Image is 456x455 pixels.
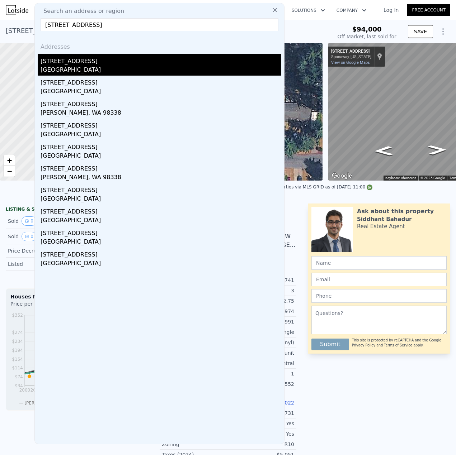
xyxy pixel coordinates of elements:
div: Sold [8,232,69,241]
div: [STREET_ADDRESS] [41,119,281,130]
div: [PERSON_NAME], WA 98338 [41,173,281,183]
input: Enter an address, city, region, neighborhood or zip code [41,18,278,31]
path: Go East, 246th St Ct E [420,143,455,157]
div: [STREET_ADDRESS] [41,205,281,216]
a: Open this area in Google Maps (opens a new window) [330,171,354,181]
span: © 2025 Google [420,176,445,180]
div: Price per Square Foot [10,300,74,312]
div: [GEOGRAPHIC_DATA] [41,87,281,97]
button: Company [331,4,372,17]
div: Real Estate Agent [357,223,405,230]
div: Addresses [38,37,281,54]
div: Off Market, last sold for [338,33,396,40]
div: [STREET_ADDRESS] [41,140,281,152]
img: Lotside [6,5,28,15]
input: Phone [311,289,447,303]
a: Zoom out [4,166,15,177]
button: SAVE [408,25,433,38]
div: Houses Median Sale [10,293,138,300]
span: [PERSON_NAME] Co. [24,401,69,406]
div: [STREET_ADDRESS] [41,162,281,173]
a: Log In [375,6,407,14]
div: [GEOGRAPHIC_DATA] [41,152,281,162]
tspan: $34 [15,383,23,388]
input: Email [311,273,447,286]
path: Go West, 246th St Ct E [366,144,401,158]
tspan: $234 [12,339,23,344]
button: View historical data [22,232,37,241]
tspan: 2000 [19,388,30,393]
div: [STREET_ADDRESS] , Elk Plain , WA 98387 [6,26,138,36]
button: Solutions [286,4,331,17]
div: Price Decrease [8,247,69,254]
div: [GEOGRAPHIC_DATA] [41,195,281,205]
button: Show Options [436,24,450,39]
div: Listed [8,260,69,268]
tspan: $74 [15,374,23,379]
a: View on Google Maps [331,60,370,65]
tspan: $154 [12,357,23,362]
div: R10 [228,441,295,448]
div: [STREET_ADDRESS] [41,248,281,259]
a: Zoom in [4,155,15,166]
span: + [7,156,12,165]
input: Name [311,256,447,270]
a: Free Account [407,4,450,16]
tspan: $274 [12,330,23,335]
div: Zoning [162,441,228,448]
a: Terms of Service [384,343,412,347]
a: Show location on map [377,53,382,61]
div: [STREET_ADDRESS] [41,76,281,87]
a: Privacy Policy [352,343,375,347]
span: − [7,167,12,176]
tspan: 2002 [30,388,42,393]
div: Ask about this property [357,207,434,216]
span: $94,000 [352,25,382,33]
div: This site is protected by reCAPTCHA and the Google and apply. [352,336,447,350]
div: LISTING & SALE HISTORY [6,206,142,214]
button: Submit [311,339,349,350]
tspan: $114 [12,365,23,370]
div: [GEOGRAPHIC_DATA] [41,130,281,140]
div: Spanaway, [US_STATE] [331,54,371,59]
div: [STREET_ADDRESS] [41,226,281,238]
div: Sold [8,216,69,226]
tspan: $194 [12,348,23,353]
div: [GEOGRAPHIC_DATA] [41,216,281,226]
span: Search an address or region [38,7,124,15]
div: [STREET_ADDRESS] [41,183,281,195]
div: [STREET_ADDRESS] [331,49,371,54]
div: [GEOGRAPHIC_DATA] [41,259,281,269]
div: [GEOGRAPHIC_DATA] [41,66,281,76]
button: View historical data [22,216,37,226]
img: Google [330,171,354,181]
div: [STREET_ADDRESS] [41,54,281,66]
tspan: $352 [12,313,23,318]
button: Keyboard shortcuts [385,176,416,181]
div: [PERSON_NAME], WA 98338 [41,109,281,119]
img: NWMLS Logo [367,185,372,190]
div: [STREET_ADDRESS] [41,97,281,109]
div: [GEOGRAPHIC_DATA] [41,238,281,248]
div: Siddhant Bahadur [357,216,412,223]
